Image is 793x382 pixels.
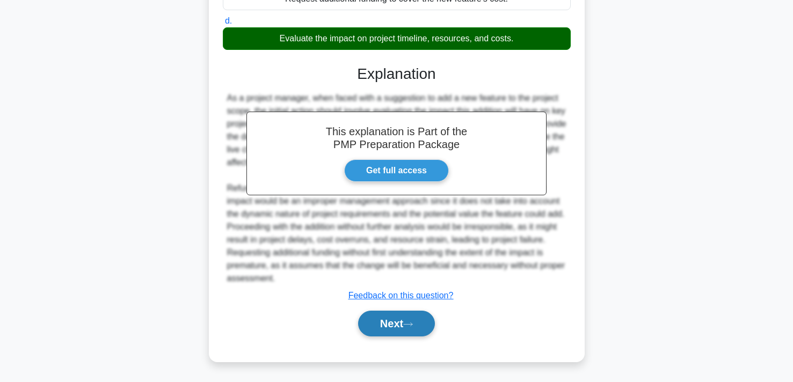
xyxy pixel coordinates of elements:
span: d. [225,16,232,25]
div: As a project manager, when faced with a suggestion to add a new feature to the project scope, the... [227,92,566,285]
a: Get full access [344,159,449,182]
div: Evaluate the impact on project timeline, resources, and costs. [223,27,571,50]
h3: Explanation [229,65,564,83]
a: Feedback on this question? [348,291,454,300]
button: Next [358,311,435,336]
